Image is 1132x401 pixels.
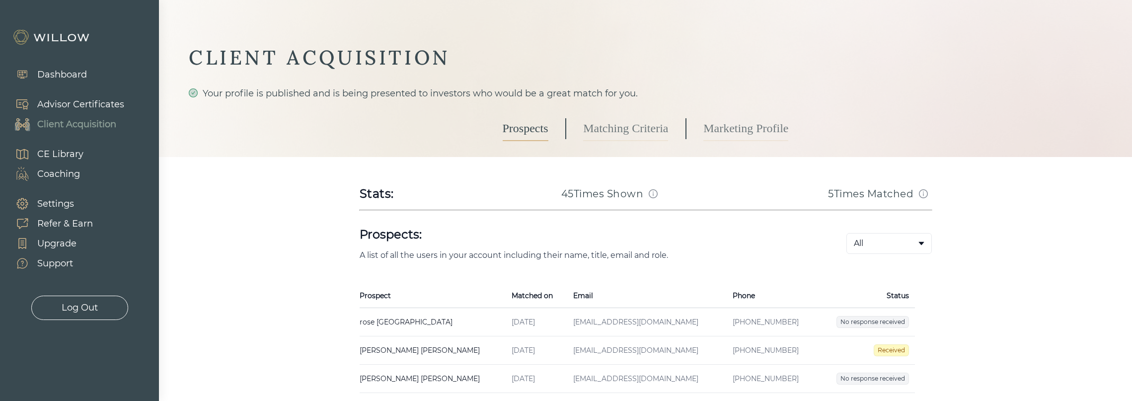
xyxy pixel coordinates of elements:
div: Advisor Certificates [37,98,124,111]
div: Client Acquisition [37,118,116,131]
td: [PHONE_NUMBER] [727,308,817,336]
h3: 45 Times Shown [561,187,644,201]
td: [EMAIL_ADDRESS][DOMAIN_NAME] [567,336,726,365]
a: Prospects [503,116,548,141]
button: Match info [645,186,661,202]
div: CE Library [37,148,83,161]
div: Refer & Earn [37,217,93,231]
div: Log Out [62,301,98,315]
a: Coaching [5,164,83,184]
h1: Prospects: [360,227,815,242]
div: Coaching [37,167,80,181]
span: No response received [836,373,909,385]
th: Prospect [360,284,506,308]
th: Email [567,284,726,308]
td: [PERSON_NAME] [PERSON_NAME] [360,336,506,365]
a: Refer & Earn [5,214,93,234]
div: Stats: [360,186,394,202]
a: CE Library [5,144,83,164]
td: rose [GEOGRAPHIC_DATA] [360,308,506,336]
td: [DATE] [506,308,567,336]
span: check-circle [189,88,198,97]
td: [PHONE_NUMBER] [727,336,817,365]
td: [PERSON_NAME] [PERSON_NAME] [360,365,506,393]
td: [EMAIL_ADDRESS][DOMAIN_NAME] [567,308,726,336]
button: Match info [915,186,931,202]
span: caret-down [917,240,925,247]
h3: 5 Times Matched [828,187,913,201]
td: [DATE] [506,336,567,365]
th: Matched on [506,284,567,308]
a: Client Acquisition [5,114,124,134]
a: Dashboard [5,65,87,84]
div: Dashboard [37,68,87,81]
div: CLIENT ACQUISITION [189,45,1102,71]
span: info-circle [649,189,658,198]
span: All [854,238,863,249]
a: Advisor Certificates [5,94,124,114]
span: No response received [836,316,909,328]
td: [DATE] [506,365,567,393]
a: Settings [5,194,93,214]
div: Upgrade [37,237,76,250]
span: Received [874,344,909,356]
p: A list of all the users in your account including their name, title, email and role. [360,250,815,260]
a: Marketing Profile [703,116,788,141]
td: [PHONE_NUMBER] [727,365,817,393]
div: Your profile is published and is being presented to investors who would be a great match for you. [189,86,1102,100]
div: Settings [37,197,74,211]
td: [EMAIL_ADDRESS][DOMAIN_NAME] [567,365,726,393]
span: info-circle [919,189,928,198]
a: Matching Criteria [583,116,668,141]
div: Support [37,257,73,270]
th: Status [817,284,915,308]
img: Willow [12,29,92,45]
th: Phone [727,284,817,308]
a: Upgrade [5,234,93,253]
